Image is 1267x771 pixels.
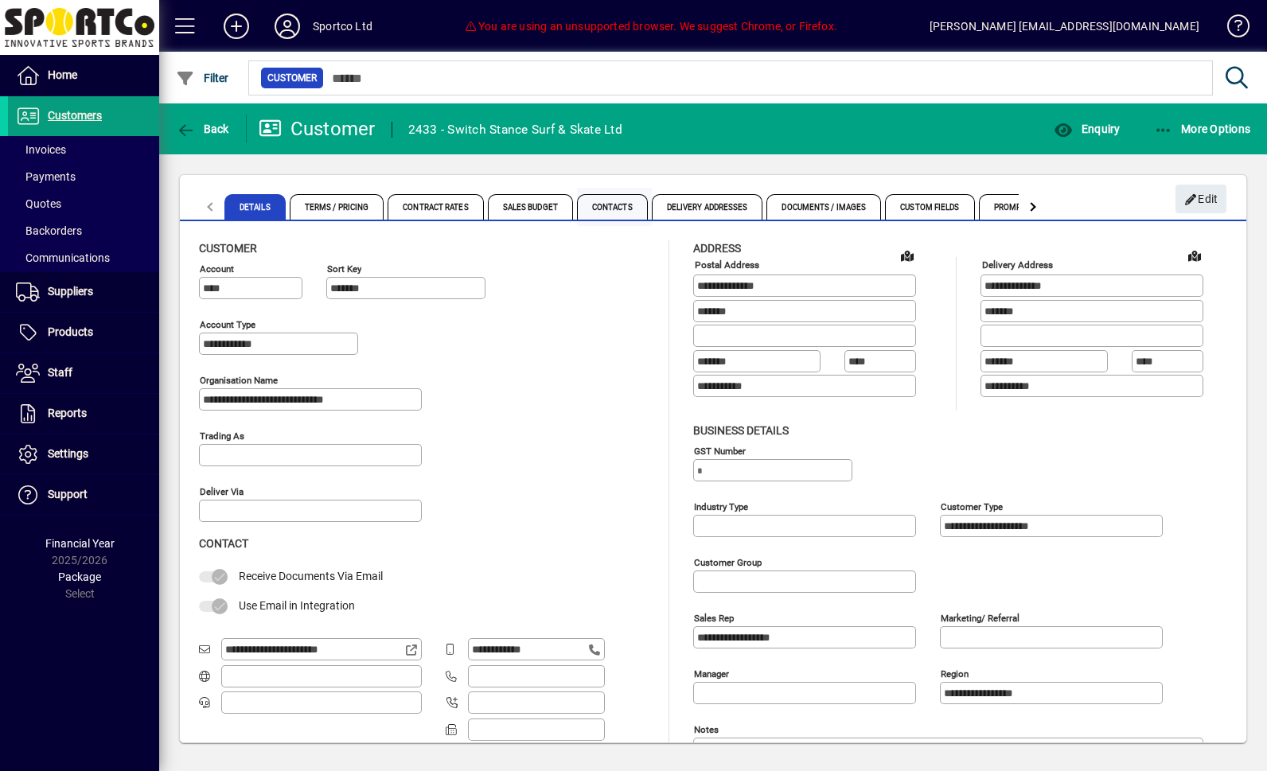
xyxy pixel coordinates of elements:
[694,723,719,734] mat-label: Notes
[1150,115,1255,143] button: More Options
[199,242,257,255] span: Customer
[8,272,159,312] a: Suppliers
[8,163,159,190] a: Payments
[16,251,110,264] span: Communications
[200,375,278,386] mat-label: Organisation name
[979,194,1047,220] span: Prompts
[885,194,974,220] span: Custom Fields
[8,434,159,474] a: Settings
[694,612,734,623] mat-label: Sales rep
[930,14,1199,39] div: [PERSON_NAME] [EMAIL_ADDRESS][DOMAIN_NAME]
[8,353,159,393] a: Staff
[8,136,159,163] a: Invoices
[1154,123,1251,135] span: More Options
[1175,185,1226,213] button: Edit
[488,194,573,220] span: Sales Budget
[16,143,66,156] span: Invoices
[8,394,159,434] a: Reports
[8,56,159,95] a: Home
[408,117,622,142] div: 2433 - Switch Stance Surf & Skate Ltd
[48,109,102,122] span: Customers
[200,486,244,497] mat-label: Deliver via
[313,14,372,39] div: Sportco Ltd
[48,447,88,460] span: Settings
[388,194,483,220] span: Contract Rates
[693,242,741,255] span: Address
[694,500,748,512] mat-label: Industry type
[48,366,72,379] span: Staff
[200,430,244,442] mat-label: Trading as
[577,194,648,220] span: Contacts
[694,556,762,567] mat-label: Customer group
[941,500,1003,512] mat-label: Customer type
[1182,243,1207,268] a: View on map
[16,197,61,210] span: Quotes
[652,194,763,220] span: Delivery Addresses
[941,612,1019,623] mat-label: Marketing/ Referral
[1184,186,1218,212] span: Edit
[8,475,159,515] a: Support
[48,407,87,419] span: Reports
[239,599,355,612] span: Use Email in Integration
[694,445,746,456] mat-label: GST Number
[48,68,77,81] span: Home
[16,224,82,237] span: Backorders
[176,72,229,84] span: Filter
[1054,123,1120,135] span: Enquiry
[267,70,317,86] span: Customer
[172,64,233,92] button: Filter
[262,12,313,41] button: Profile
[172,115,233,143] button: Back
[48,285,93,298] span: Suppliers
[224,194,286,220] span: Details
[200,263,234,275] mat-label: Account
[16,170,76,183] span: Payments
[199,537,248,550] span: Contact
[45,537,115,550] span: Financial Year
[693,424,789,437] span: Business details
[1050,115,1124,143] button: Enquiry
[48,488,88,500] span: Support
[941,668,969,679] mat-label: Region
[8,313,159,352] a: Products
[239,570,383,582] span: Receive Documents Via Email
[1215,3,1247,55] a: Knowledge Base
[259,116,376,142] div: Customer
[8,190,159,217] a: Quotes
[465,20,837,33] span: You are using an unsupported browser. We suggest Chrome, or Firefox.
[327,263,361,275] mat-label: Sort key
[694,668,729,679] mat-label: Manager
[211,12,262,41] button: Add
[8,217,159,244] a: Backorders
[48,325,93,338] span: Products
[766,194,881,220] span: Documents / Images
[58,570,101,583] span: Package
[8,244,159,271] a: Communications
[290,194,384,220] span: Terms / Pricing
[159,115,247,143] app-page-header-button: Back
[176,123,229,135] span: Back
[895,243,920,268] a: View on map
[200,319,255,330] mat-label: Account Type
